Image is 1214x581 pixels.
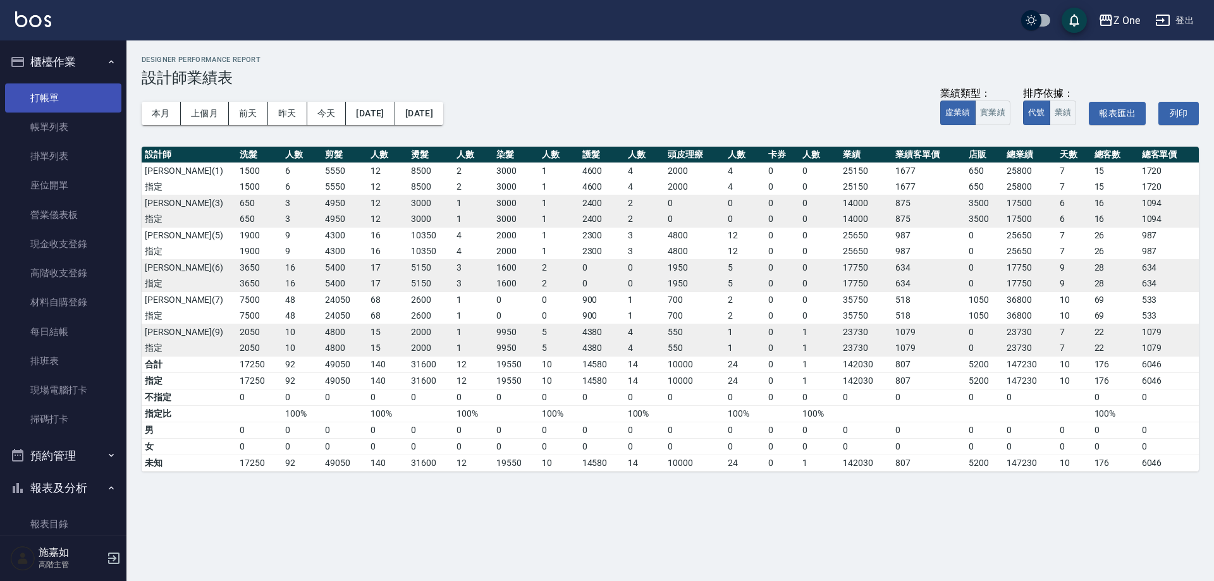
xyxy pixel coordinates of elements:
[966,243,1004,260] td: 0
[142,69,1199,87] h3: 設計師業績表
[725,243,764,260] td: 12
[408,227,453,243] td: 10350
[799,179,839,195] td: 0
[539,291,579,308] td: 0
[408,195,453,211] td: 3000
[799,147,839,163] th: 人數
[799,243,839,260] td: 0
[322,291,367,308] td: 24050
[367,227,407,243] td: 16
[1091,276,1139,292] td: 28
[5,229,121,259] a: 現金收支登錄
[625,308,665,324] td: 1
[625,211,665,228] td: 2
[966,308,1004,324] td: 1050
[408,147,453,163] th: 燙髮
[1057,308,1091,324] td: 10
[229,102,268,125] button: 前天
[966,276,1004,292] td: 0
[539,243,579,260] td: 1
[1003,211,1056,228] td: 17500
[725,291,764,308] td: 2
[236,324,282,340] td: 2050
[665,227,725,243] td: 4800
[142,147,1199,472] table: a dense table
[840,308,892,324] td: 35750
[322,308,367,324] td: 24050
[840,147,892,163] th: 業績
[1139,308,1199,324] td: 533
[282,324,322,340] td: 10
[322,276,367,292] td: 5400
[322,162,367,179] td: 5550
[1139,147,1199,163] th: 總客單價
[765,227,800,243] td: 0
[840,179,892,195] td: 25150
[579,291,625,308] td: 900
[181,102,229,125] button: 上個月
[1091,308,1139,324] td: 69
[1150,9,1199,32] button: 登出
[665,259,725,276] td: 1950
[725,276,764,292] td: 5
[453,291,493,308] td: 1
[367,276,407,292] td: 17
[840,243,892,260] td: 25650
[408,259,453,276] td: 5150
[1057,162,1091,179] td: 7
[1050,101,1077,125] button: 業績
[5,439,121,472] button: 預約管理
[493,308,539,324] td: 0
[307,102,346,125] button: 今天
[322,259,367,276] td: 5400
[282,276,322,292] td: 16
[1139,243,1199,260] td: 987
[142,56,1199,64] h2: Designer Performance Report
[322,243,367,260] td: 4300
[282,227,322,243] td: 9
[765,276,800,292] td: 0
[665,211,725,228] td: 0
[1093,8,1145,34] button: Z One
[579,195,625,211] td: 2400
[5,346,121,376] a: 排班表
[142,276,236,292] td: 指定
[765,211,800,228] td: 0
[1057,195,1091,211] td: 6
[892,147,965,163] th: 業績客單價
[236,211,282,228] td: 650
[5,472,121,505] button: 報表及分析
[1158,102,1199,125] button: 列印
[625,162,665,179] td: 4
[940,87,1010,101] div: 業績類型：
[15,11,51,27] img: Logo
[625,324,665,340] td: 4
[579,243,625,260] td: 2300
[367,243,407,260] td: 16
[322,179,367,195] td: 5550
[1003,162,1056,179] td: 25800
[966,227,1004,243] td: 0
[142,227,236,243] td: [PERSON_NAME](5)
[725,308,764,324] td: 2
[799,291,839,308] td: 0
[322,227,367,243] td: 4300
[725,162,764,179] td: 4
[1003,276,1056,292] td: 17750
[665,324,725,340] td: 550
[539,162,579,179] td: 1
[322,195,367,211] td: 4950
[765,179,800,195] td: 0
[453,179,493,195] td: 2
[966,179,1004,195] td: 650
[765,308,800,324] td: 0
[966,162,1004,179] td: 650
[1003,195,1056,211] td: 17500
[579,211,625,228] td: 2400
[1091,227,1139,243] td: 26
[1057,227,1091,243] td: 7
[395,102,443,125] button: [DATE]
[765,259,800,276] td: 0
[282,211,322,228] td: 3
[367,147,407,163] th: 人數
